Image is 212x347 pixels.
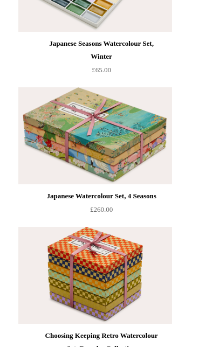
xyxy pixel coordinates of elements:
a: Choosing Keeping Retro Watercolour Set, Decades Collection Choosing Keeping Retro Watercolour Set... [40,227,193,324]
span: £65.00 [92,66,111,74]
a: Japanese Seasons Watercolour Set, Winter £65.00 [40,32,162,77]
img: Japanese Watercolour Set, 4 Seasons [18,87,172,184]
div: Japanese Seasons Watercolour Set, Winter [43,37,160,63]
img: Choosing Keeping Retro Watercolour Set, Decades Collection [18,227,172,324]
div: Japanese Watercolour Set, 4 Seasons [43,190,160,203]
a: Japanese Watercolour Set, 4 Seasons £260.00 [40,184,162,216]
a: Japanese Watercolour Set, 4 Seasons Japanese Watercolour Set, 4 Seasons [40,87,193,184]
span: £260.00 [90,205,113,213]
